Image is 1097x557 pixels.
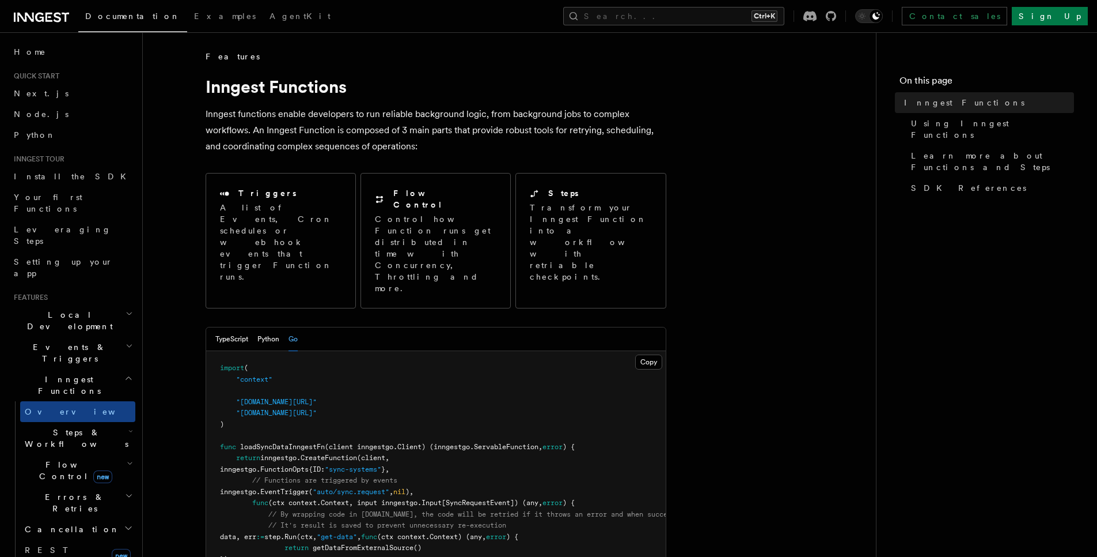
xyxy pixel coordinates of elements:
span: Next.js [14,89,69,98]
span: (ctx, [297,533,317,541]
span: // By wrapping code in [DOMAIN_NAME], the code will be retried if it throws an error and when suc... [268,510,696,518]
button: TypeScript [215,328,248,351]
button: Flow Controlnew [20,454,135,487]
span: Quick start [9,71,59,81]
span: // Functions are triggered by events [252,476,397,484]
span: ) [220,420,224,428]
a: Inngest Functions [899,92,1074,113]
span: getDataFromExternalSource [313,544,413,552]
a: Setting up your app [9,251,135,284]
span: Leveraging Steps [14,225,111,246]
a: Next.js [9,83,135,104]
button: Go [289,328,298,351]
span: "[DOMAIN_NAME][URL]" [236,398,317,406]
span: ) { [506,533,518,541]
span: "context" [236,375,272,383]
h4: On this page [899,74,1074,92]
span: inngestgo.FunctionOpts{ID: [220,465,325,473]
button: Copy [635,355,662,370]
a: Node.js [9,104,135,125]
span: Setting up your app [14,257,113,278]
p: A list of Events, Cron schedules or webhook events that trigger Function runs. [220,202,341,283]
span: data, err [220,533,256,541]
span: EventTrigger [260,488,309,496]
h2: Triggers [238,187,297,199]
span: inngestgo. [260,454,301,462]
a: Examples [187,3,263,31]
button: Cancellation [20,519,135,540]
a: Python [9,125,135,145]
span: "[DOMAIN_NAME][URL]" [236,409,317,417]
span: CreateFunction [301,454,357,462]
a: Overview [20,401,135,422]
span: := [256,533,264,541]
span: ), [405,488,413,496]
span: ) { [563,499,575,507]
span: (client, [357,454,389,462]
span: Overview [25,407,143,416]
a: Install the SDK [9,166,135,187]
span: Install the SDK [14,172,133,181]
a: SDK References [906,178,1074,198]
span: Python [14,130,56,140]
span: ( [309,488,313,496]
h2: Steps [548,187,579,199]
a: StepsTransform your Inngest Function into a workflow with retriable checkpoints. [515,173,666,308]
span: Documentation [85,12,180,21]
span: return [284,544,309,552]
span: Local Development [9,309,126,332]
span: "sync-systems" [325,465,381,473]
a: Home [9,42,135,62]
span: error [542,499,563,507]
button: Inngest Functions [9,369,135,401]
a: Documentation [78,3,187,32]
kbd: Ctrl+K [751,10,777,22]
span: "get-data" [317,533,357,541]
span: error [486,533,506,541]
span: loadSyncDataInngestFn [240,443,325,451]
span: return [236,454,260,462]
span: Flow Control [20,459,127,482]
h1: Inngest Functions [206,76,666,97]
a: Using Inngest Functions [906,113,1074,145]
span: func [361,533,377,541]
a: Flow ControlControl how Function runs get distributed in time with Concurrency, Throttling and more. [360,173,511,308]
button: Steps & Workflows [20,422,135,454]
a: Sign Up [1012,7,1088,25]
span: Steps & Workflows [20,427,128,450]
span: Node.js [14,110,69,119]
button: Toggle dark mode [855,9,883,23]
a: Leveraging Steps [9,219,135,251]
a: AgentKit [263,3,337,31]
button: Search...Ctrl+K [563,7,784,25]
span: SDK References [911,182,1026,194]
button: Errors & Retries [20,487,135,519]
span: new [93,471,112,483]
span: import [220,364,244,372]
span: ( [244,364,248,372]
p: Inngest functions enable developers to run reliable background logic, from background jobs to com... [206,106,666,155]
span: Your first Functions [14,193,82,213]
span: "auto/sync.request" [313,488,389,496]
span: Events & Triggers [9,341,126,364]
span: (ctx context.Context) (any, [377,533,486,541]
span: Features [206,51,260,62]
span: nil [393,488,405,496]
span: AgentKit [269,12,331,21]
a: Your first Functions [9,187,135,219]
span: () [413,544,422,552]
span: Home [14,46,46,58]
h2: Flow Control [393,187,496,210]
span: Cancellation [20,524,120,535]
span: inngestgo. [220,488,260,496]
span: Inngest Functions [9,374,124,397]
p: Control how Function runs get distributed in time with Concurrency, Throttling and more. [375,213,496,294]
span: , [389,488,393,496]
span: (ctx context.Context, input inngestgo.Input[SyncRequestEvent]) (any, [268,499,542,507]
span: , [357,533,361,541]
button: Python [257,328,279,351]
span: Using Inngest Functions [911,118,1074,141]
button: Events & Triggers [9,337,135,369]
p: Transform your Inngest Function into a workflow with retriable checkpoints. [530,202,653,283]
span: Learn more about Functions and Steps [911,150,1074,173]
